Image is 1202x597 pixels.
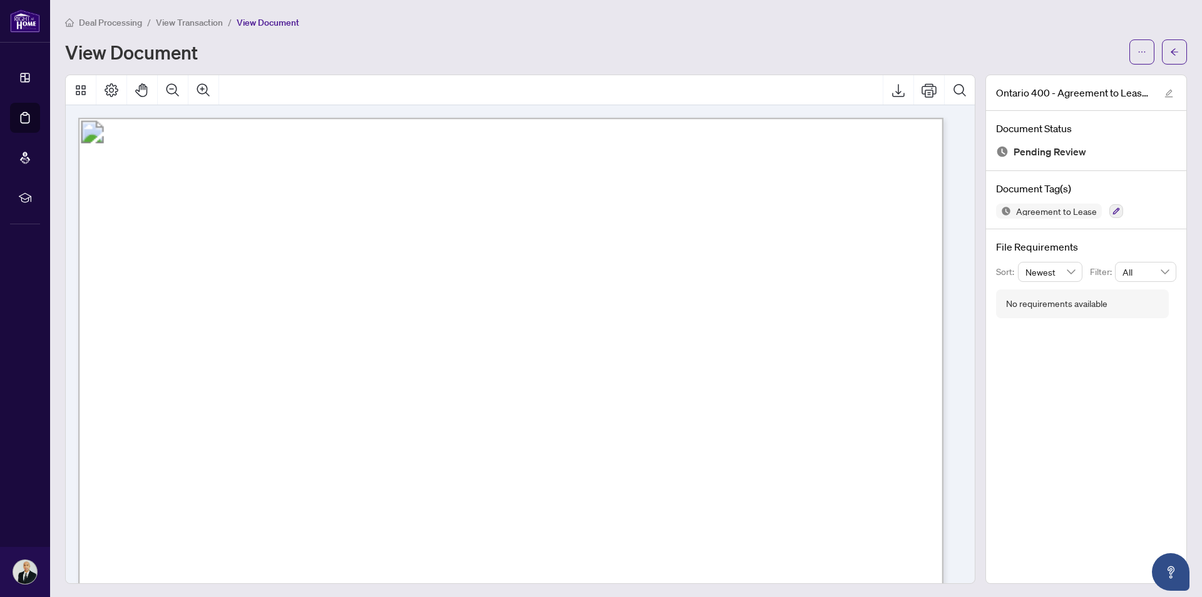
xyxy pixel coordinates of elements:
span: Deal Processing [79,17,142,28]
li: / [147,15,151,29]
img: Document Status [996,145,1009,158]
span: ellipsis [1138,48,1146,56]
span: arrow-left [1170,48,1179,56]
span: View Transaction [156,17,223,28]
h4: File Requirements [996,239,1176,254]
li: / [228,15,232,29]
span: All [1122,262,1169,281]
span: Newest [1025,262,1076,281]
span: View Document [237,17,299,28]
img: logo [10,9,40,33]
p: Sort: [996,265,1018,279]
span: edit [1164,89,1173,98]
img: Status Icon [996,204,1011,219]
img: Profile Icon [13,560,37,584]
div: No requirements available [1006,297,1107,311]
span: home [65,18,74,27]
p: Filter: [1090,265,1115,279]
h4: Document Tag(s) [996,181,1176,196]
span: Ontario 400 - Agreement to Lease Residential 2.pdf [996,85,1153,100]
span: Agreement to Lease [1011,207,1102,215]
span: Pending Review [1014,143,1086,160]
button: Open asap [1152,553,1189,591]
h4: Document Status [996,121,1176,136]
h1: View Document [65,42,198,62]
